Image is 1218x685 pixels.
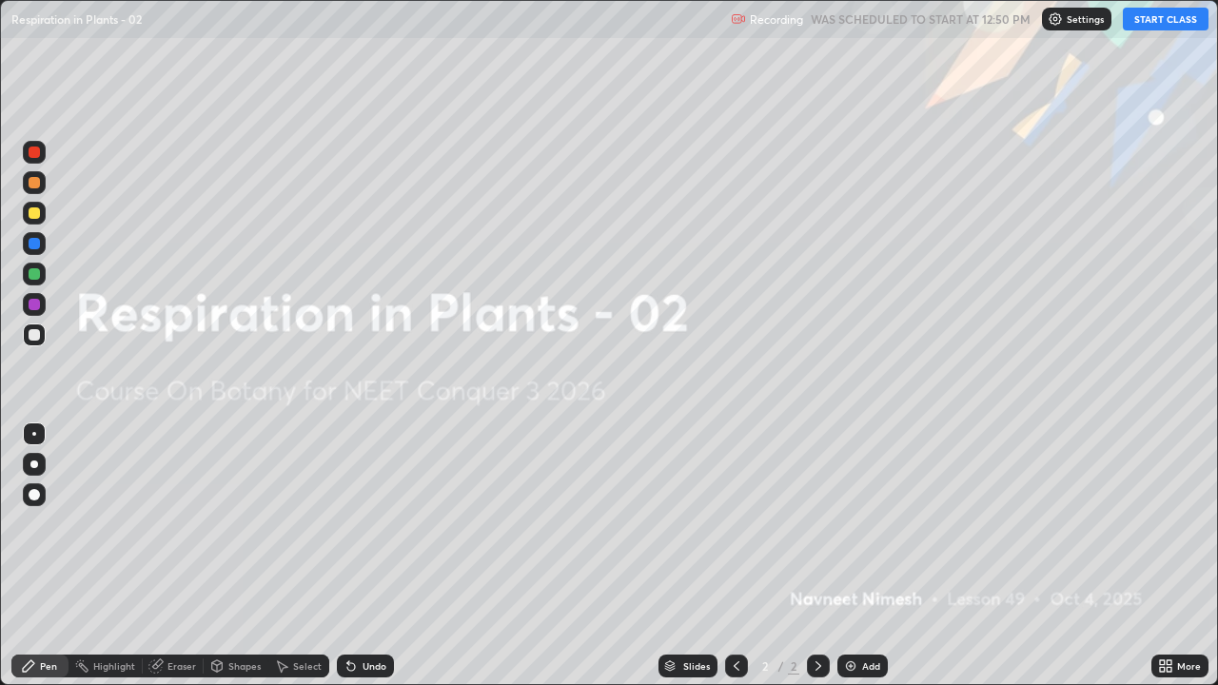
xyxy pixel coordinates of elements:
[228,661,261,671] div: Shapes
[750,12,803,27] p: Recording
[862,661,880,671] div: Add
[843,658,858,674] img: add-slide-button
[756,660,775,672] div: 2
[1048,11,1063,27] img: class-settings-icons
[363,661,386,671] div: Undo
[788,657,799,675] div: 2
[811,10,1031,28] h5: WAS SCHEDULED TO START AT 12:50 PM
[40,661,57,671] div: Pen
[731,11,746,27] img: recording.375f2c34.svg
[1177,661,1201,671] div: More
[683,661,710,671] div: Slides
[93,661,135,671] div: Highlight
[1123,8,1208,30] button: START CLASS
[778,660,784,672] div: /
[167,661,196,671] div: Eraser
[1067,14,1104,24] p: Settings
[11,11,142,27] p: Respiration in Plants - 02
[293,661,322,671] div: Select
